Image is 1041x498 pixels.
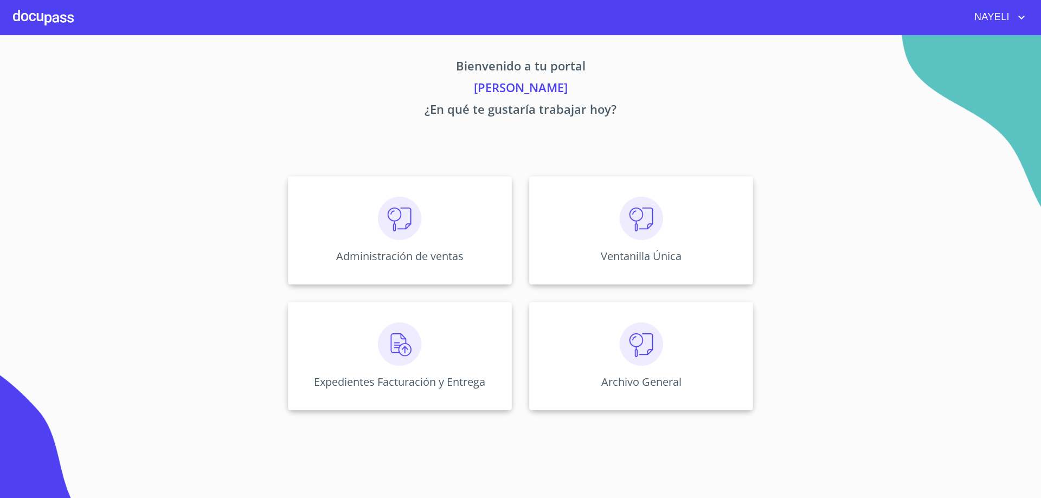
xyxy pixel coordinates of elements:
img: consulta.png [620,322,663,366]
p: ¿En qué te gustaría trabajar hoy? [187,100,854,122]
p: Ventanilla Única [601,249,682,263]
p: Administración de ventas [336,249,464,263]
p: [PERSON_NAME] [187,79,854,100]
p: Expedientes Facturación y Entrega [314,374,485,389]
img: consulta.png [620,197,663,240]
button: account of current user [966,9,1028,26]
img: carga.png [378,322,421,366]
p: Bienvenido a tu portal [187,57,854,79]
p: Archivo General [601,374,682,389]
span: NAYELI [966,9,1015,26]
img: consulta.png [378,197,421,240]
